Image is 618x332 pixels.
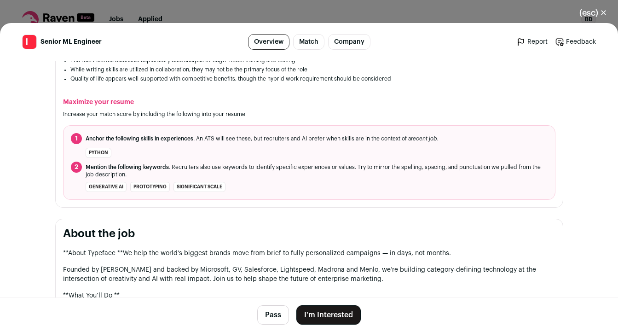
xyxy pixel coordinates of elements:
[71,133,82,144] span: 1
[248,34,289,50] a: Overview
[86,163,548,178] span: . Recruiters also use keywords to identify specific experiences or values. Try to mirror the spel...
[411,136,439,141] i: recent job.
[63,227,555,241] h2: About the job
[555,37,596,47] a: Feedback
[63,98,555,107] h2: Maximize your resume
[328,34,370,50] a: Company
[70,66,548,73] li: While writing skills are utilized in collaboration, they may not be the primary focus of the role
[568,3,618,23] button: Close modal
[173,182,225,192] li: significant scale
[516,37,548,47] a: Report
[71,162,82,173] span: 2
[23,35,36,49] img: de87d362b7f453e83d1cc1db1b854ebd3a6672851113d3011b2d415f84f47e0d.jpg
[86,182,127,192] li: Generative AI
[130,182,170,192] li: prototyping
[293,34,324,50] a: Match
[257,305,289,325] button: Pass
[86,164,169,170] span: Mention the following keywords
[296,305,361,325] button: I'm Interested
[86,148,111,158] li: Python
[63,111,555,118] p: Increase your match score by including the following into your resume
[40,37,102,47] span: Senior ML Engineer
[63,249,555,258] p: **About Typeface **We help the world’s biggest brands move from brief to fully personalized campa...
[70,75,548,82] li: Quality of life appears well-supported with competitive benefits, though the hybrid work requirem...
[86,135,439,142] span: . An ATS will see these, but recruiters and AI prefer when skills are in the context of a
[86,136,193,141] span: Anchor the following skills in experiences
[63,265,555,284] p: Founded by [PERSON_NAME] and backed by Microsoft, GV, Salesforce, Lightspeed, Madrona and Menlo, ...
